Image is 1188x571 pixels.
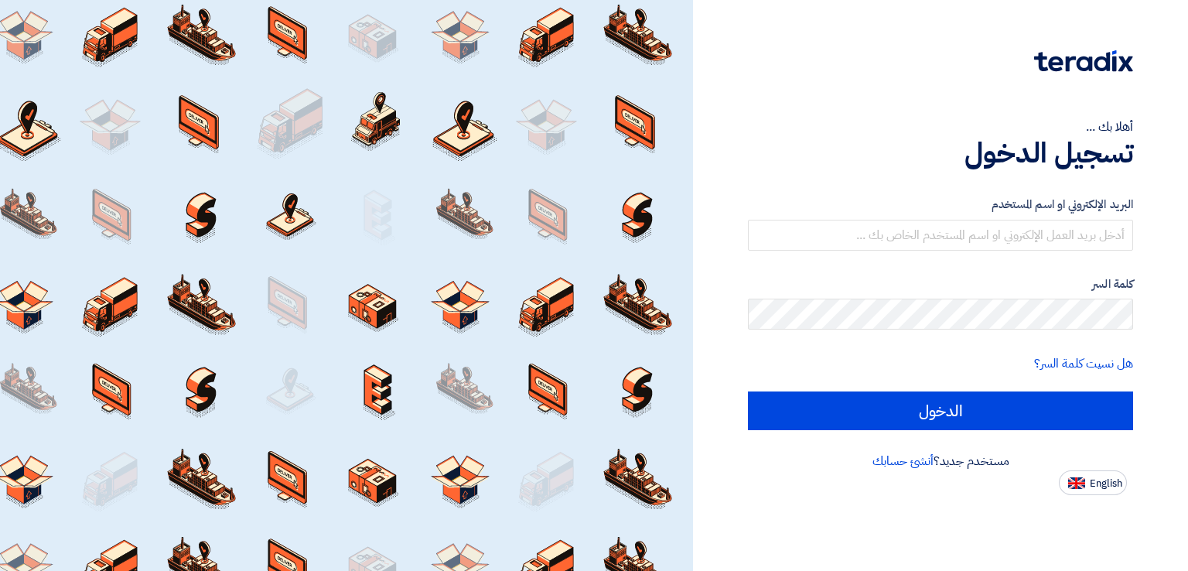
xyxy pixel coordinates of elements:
[748,391,1133,430] input: الدخول
[748,220,1133,251] input: أدخل بريد العمل الإلكتروني او اسم المستخدم الخاص بك ...
[748,136,1133,170] h1: تسجيل الدخول
[872,452,934,470] a: أنشئ حسابك
[748,275,1133,293] label: كلمة السر
[748,452,1133,470] div: مستخدم جديد؟
[1034,50,1133,72] img: Teradix logo
[1034,354,1133,373] a: هل نسيت كلمة السر؟
[1068,477,1085,489] img: en-US.png
[1059,470,1127,495] button: English
[748,118,1133,136] div: أهلا بك ...
[748,196,1133,214] label: البريد الإلكتروني او اسم المستخدم
[1090,478,1122,489] span: English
